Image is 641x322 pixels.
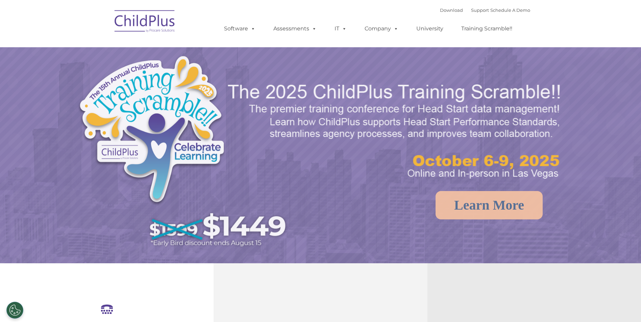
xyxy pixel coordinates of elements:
[471,7,489,13] a: Support
[440,7,463,13] a: Download
[410,22,450,35] a: University
[490,7,530,13] a: Schedule A Demo
[328,22,353,35] a: IT
[454,22,519,35] a: Training Scramble!!
[440,7,530,13] font: |
[111,5,179,39] img: ChildPlus by Procare Solutions
[358,22,405,35] a: Company
[436,191,543,219] a: Learn More
[267,22,323,35] a: Assessments
[6,302,23,319] button: Cookies Settings
[217,22,262,35] a: Software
